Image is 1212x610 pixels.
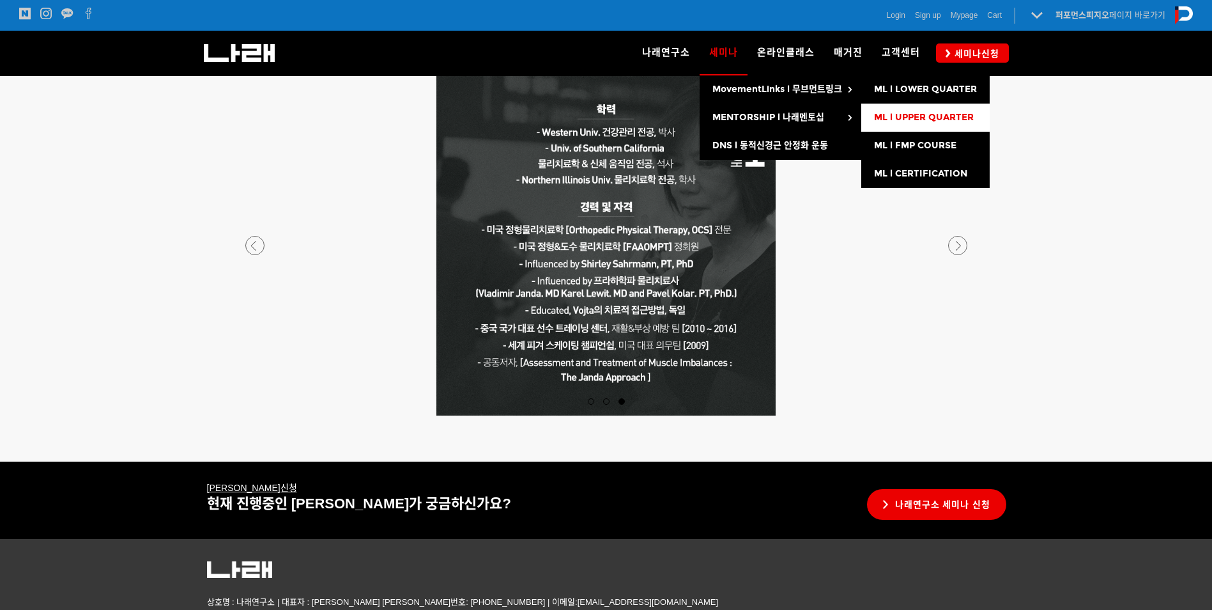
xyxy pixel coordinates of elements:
span: 세미나 [709,42,738,63]
a: Login [887,9,905,22]
a: ML l FMP COURSE [861,132,990,160]
a: 세미나신청 [936,43,1009,62]
span: 세미나신청 [951,47,999,60]
a: ML l LOWER QUARTER [861,75,990,104]
a: DNS l 동적신경근 안정화 운동 [700,132,861,160]
a: MENTORSHIP l 나래멘토십 [700,104,861,132]
a: [PERSON_NAME] [207,483,280,493]
img: 5c63318082161.png [207,561,272,578]
a: 매거진 [824,31,872,75]
span: ML l CERTIFICATION [874,168,967,179]
a: MovementLinks l 무브먼트링크 [700,75,861,104]
span: MovementLinks l 무브먼트링크 [712,84,842,95]
strong: 퍼포먼스피지오 [1055,10,1109,20]
a: 온라인클래스 [748,31,824,75]
span: 온라인클래스 [757,47,815,58]
a: ML l CERTIFICATION [861,160,990,188]
a: 고객센터 [872,31,930,75]
span: DNS l 동적신경근 안정화 운동 [712,140,828,151]
a: 나래연구소 세미나 신청 [867,489,1007,520]
a: 퍼포먼스피지오페이지 바로가기 [1055,10,1165,20]
a: Mypage [951,9,978,22]
span: ML l UPPER QUARTER [874,112,974,123]
span: ML l FMP COURSE [874,140,956,151]
a: 나래연구소 [633,31,700,75]
a: Cart [987,9,1002,22]
u: 신청 [207,483,297,493]
a: Sign up [915,9,941,22]
a: 세미나 [700,31,748,75]
span: 나래연구소 [642,47,690,58]
span: 매거진 [834,47,863,58]
span: ML l LOWER QUARTER [874,84,977,95]
span: 현재 진행중인 [PERSON_NAME]가 궁금하신가요? [207,496,511,512]
span: 고객센터 [882,47,920,58]
a: ML l UPPER QUARTER [861,104,990,132]
span: MENTORSHIP l 나래멘토십 [712,112,824,123]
